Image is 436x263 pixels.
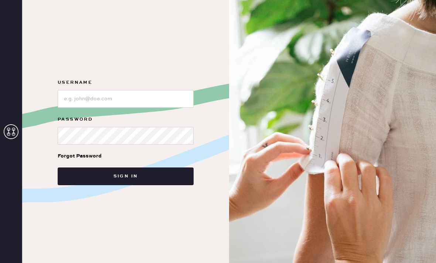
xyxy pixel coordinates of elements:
[58,167,194,185] button: Sign in
[58,90,194,108] input: e.g. john@doe.com
[58,152,102,160] div: Forgot Password
[58,78,194,87] label: Username
[58,145,102,167] a: Forgot Password
[58,115,194,124] label: Password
